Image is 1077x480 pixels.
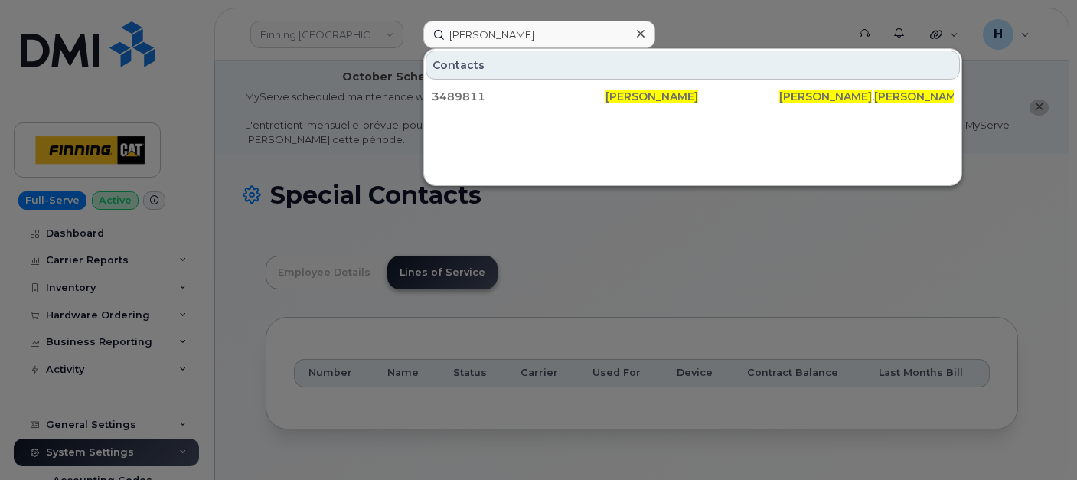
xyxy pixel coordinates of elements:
[426,51,960,80] div: Contacts
[605,90,698,103] span: [PERSON_NAME]
[779,89,953,104] div: . @[DOMAIN_NAME]
[426,83,960,110] a: 3489811[PERSON_NAME][PERSON_NAME].[PERSON_NAME]@[DOMAIN_NAME]
[874,90,967,103] span: [PERSON_NAME]
[432,89,605,104] div: 3489811
[779,90,872,103] span: [PERSON_NAME]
